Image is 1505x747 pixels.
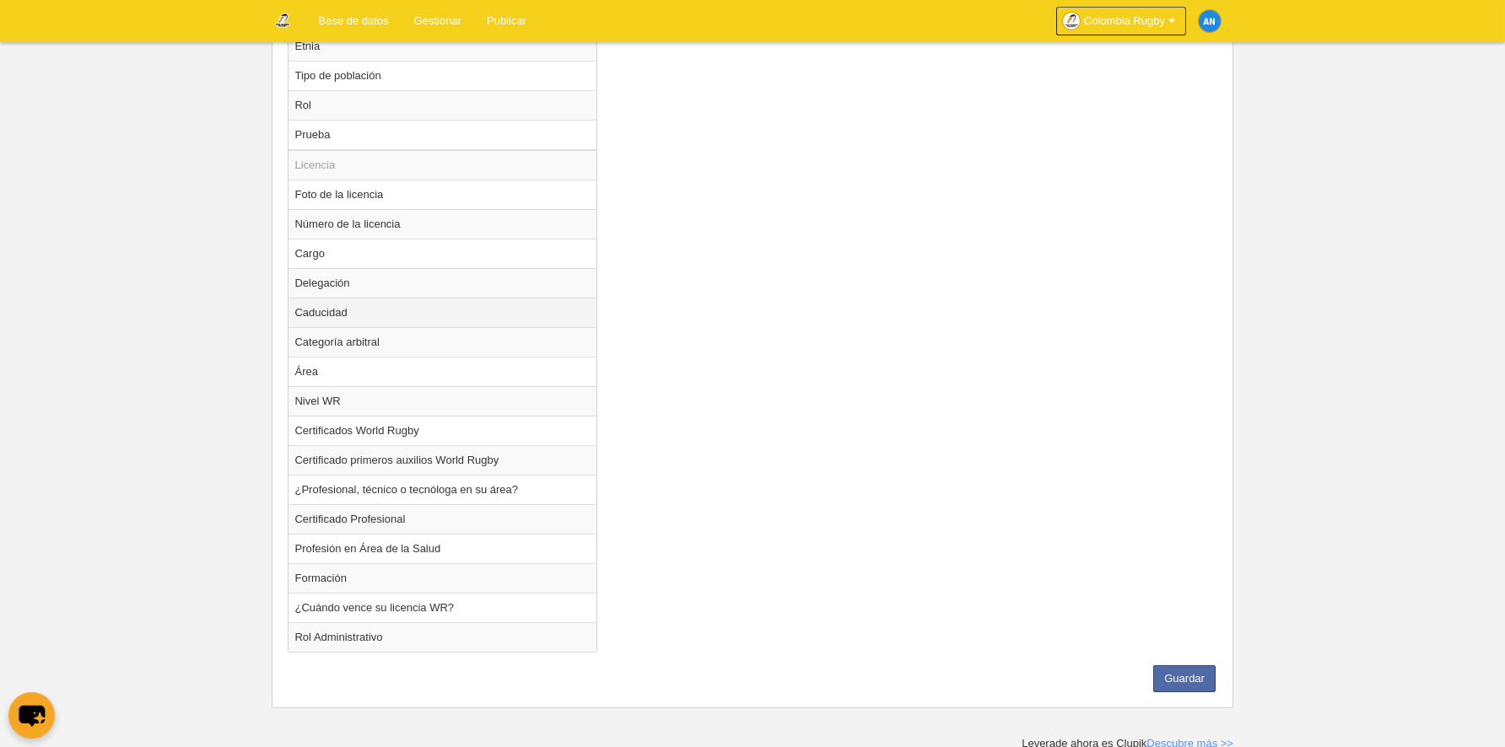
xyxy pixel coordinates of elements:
[289,475,597,504] td: ¿Profesional, técnico o tecnóloga en su área?
[289,386,597,416] td: Nivel WR
[1084,13,1165,30] span: Colombia Rugby
[289,120,597,150] td: Prueba
[1056,7,1186,35] a: Colombia Rugby
[289,327,597,357] td: Categoría arbitral
[289,268,597,298] td: Delegación
[289,504,597,534] td: Certificado Profesional
[289,357,597,386] td: Área
[289,563,597,593] td: Formación
[289,180,597,209] td: Foto de la licencia
[289,298,597,327] td: Caducidad
[8,692,55,739] button: chat-button
[289,90,597,120] td: Rol
[272,10,293,30] img: Colombia Rugby
[289,622,597,652] td: Rol Administrativo
[289,150,597,180] td: Licencia
[1153,665,1216,692] button: Guardar
[289,239,597,268] td: Cargo
[289,31,597,61] td: Etnia
[289,534,597,563] td: Profesión en Área de la Salud
[1199,10,1221,32] img: c2l6ZT0zMHgzMCZmcz05JnRleHQ9QU4mYmc9MWU4OGU1.png
[289,593,597,622] td: ¿Cuándo vence su licencia WR?
[289,61,597,90] td: Tipo de población
[289,416,597,445] td: Certificados World Rugby
[289,445,597,475] td: Certificado primeros auxilios World Rugby
[1063,13,1080,30] img: Oanpu9v8aySI.30x30.jpg
[289,209,597,239] td: Número de la licencia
